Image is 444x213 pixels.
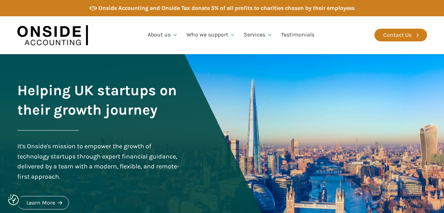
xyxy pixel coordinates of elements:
[239,23,277,47] a: Services
[383,30,412,40] div: Contact Us
[17,141,181,182] div: It's Onside's mission to empower the growth of technology startups through expert financial guida...
[374,29,427,41] a: Contact Us
[8,195,19,205] button: Consent Preferences
[17,22,88,49] img: Onside Accounting
[8,195,19,205] img: Revisit consent button
[99,4,355,13] div: Onside Accounting and Onside Tax donate 5% of all profits to charities chosen by their employees
[277,23,319,47] a: Testimonials
[182,23,240,47] a: Who we support
[17,196,69,209] a: Learn More
[26,198,55,207] div: Learn More
[143,23,182,47] a: About us
[17,81,181,120] h1: Helping UK startups on their growth journey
